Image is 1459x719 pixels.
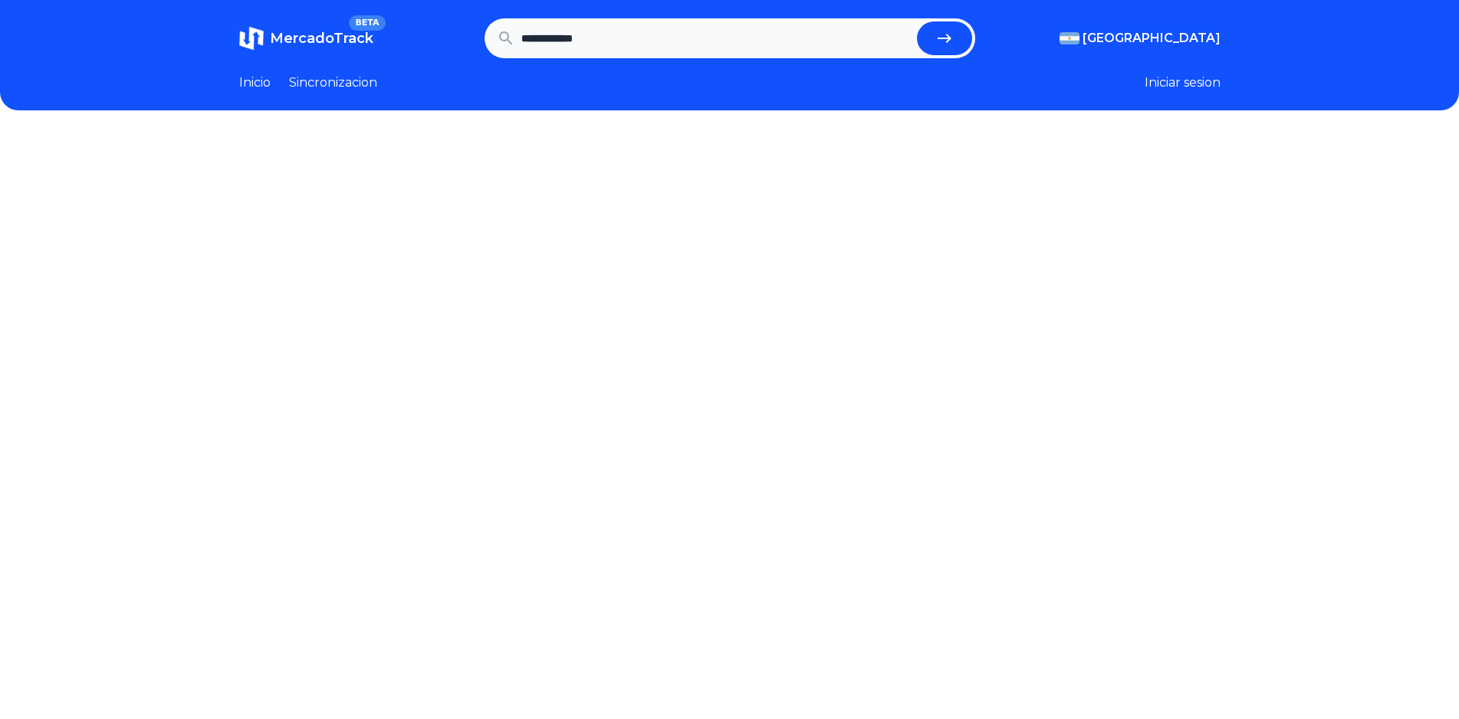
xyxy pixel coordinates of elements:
[239,26,264,51] img: MercadoTrack
[1060,29,1221,48] button: [GEOGRAPHIC_DATA]
[1145,74,1221,92] button: Iniciar sesion
[1083,29,1221,48] span: [GEOGRAPHIC_DATA]
[270,30,373,47] span: MercadoTrack
[349,15,385,31] span: BETA
[239,26,373,51] a: MercadoTrackBETA
[1060,32,1079,44] img: Argentina
[289,74,377,92] a: Sincronizacion
[239,74,271,92] a: Inicio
